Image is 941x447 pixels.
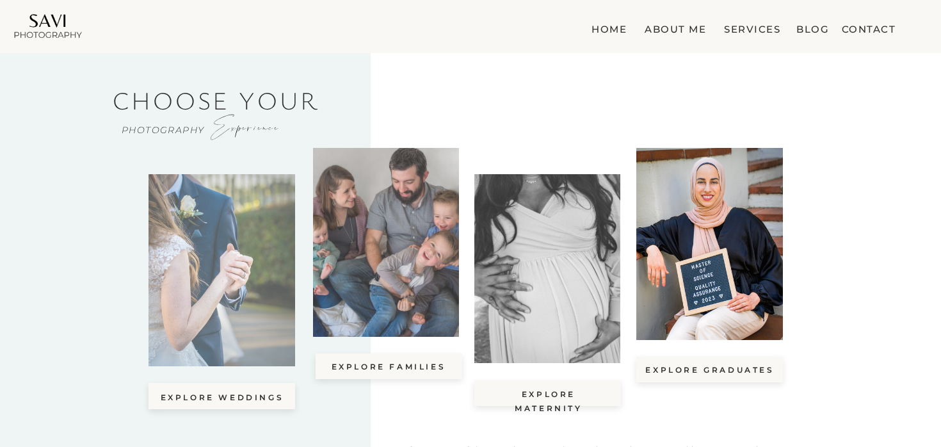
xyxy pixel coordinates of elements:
[840,20,896,33] a: contact
[486,233,600,300] i: Maternity
[307,184,460,292] i: Families
[663,199,756,248] i: Graduates
[721,20,783,33] a: Services
[794,20,829,33] a: blog
[588,20,627,33] a: home
[327,360,450,373] a: explore Families
[113,83,319,117] span: Choose your
[638,20,706,33] a: about me
[213,111,280,142] i: experience
[645,363,775,377] a: explore Graduates
[165,228,268,295] i: Weddings
[486,387,611,401] a: explore Maternity
[158,393,286,401] a: explore Weddings
[122,124,204,136] i: Photography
